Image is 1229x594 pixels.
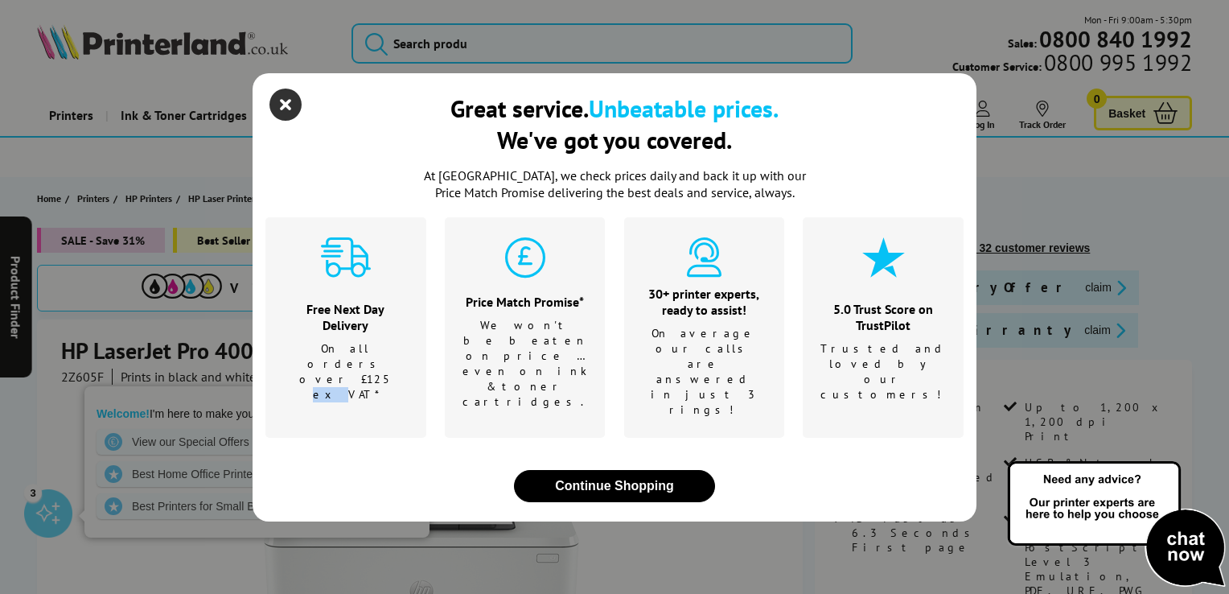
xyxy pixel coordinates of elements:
p: We won't be beaten on price …even on ink & toner cartridges. [462,318,588,410]
p: Trusted and loved by our customers! [820,341,947,402]
img: Open Live Chat window [1004,459,1229,591]
div: 30+ printer experts, ready to assist! [644,286,765,318]
div: Price Match Promise* [462,294,588,310]
button: close modal [514,470,715,502]
p: At [GEOGRAPHIC_DATA], we check prices daily and back it up with our Price Match Promise deliverin... [413,167,816,201]
button: close modal [273,93,298,117]
div: Great service. We've got you covered. [450,93,779,155]
div: 5.0 Trust Score on TrustPilot [820,301,947,333]
div: Free Next Day Delivery [286,301,406,333]
p: On average our calls are answered in just 3 rings! [644,326,765,418]
b: Unbeatable prices. [589,93,779,124]
p: On all orders over £125 ex VAT* [286,341,406,402]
